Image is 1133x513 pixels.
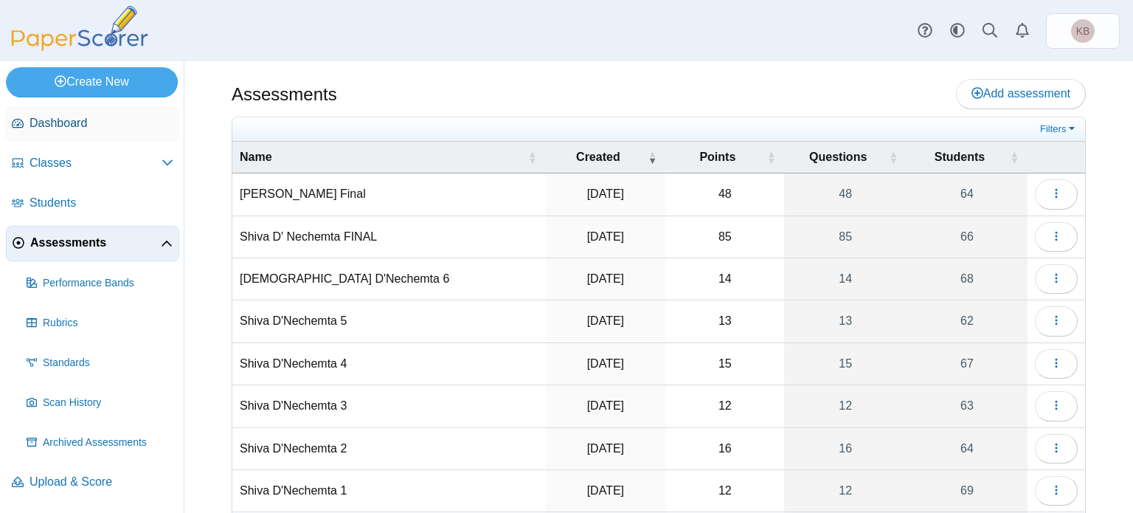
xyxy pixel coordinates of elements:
span: Kerem Bais Yaakov [1076,26,1090,36]
a: Standards [21,345,179,381]
a: Performance Bands [21,266,179,301]
a: Dashboard [6,106,179,142]
a: 63 [907,385,1028,427]
time: May 19, 2025 at 3:25 PM [587,187,624,200]
span: Performance Bands [43,276,173,291]
span: Add assessment [971,87,1070,100]
time: Mar 26, 2025 at 10:53 AM [587,399,624,412]
a: 64 [907,173,1028,215]
span: Students : Activate to sort [1010,142,1019,173]
a: Assessments [6,226,179,261]
span: Points : Activate to sort [766,142,775,173]
span: Rubrics [43,316,173,331]
span: Points [699,151,735,163]
a: Rubrics [21,306,179,341]
a: 48 [784,173,906,215]
span: Scan History [43,396,173,410]
a: 68 [907,258,1028,300]
td: 85 [665,216,784,258]
td: 13 [665,300,784,342]
span: Classes [30,155,162,171]
span: Questions [809,151,867,163]
a: 67 [907,343,1028,385]
a: Archived Assessments [21,425,179,461]
time: Apr 28, 2025 at 12:46 PM [587,314,624,327]
a: 12 [784,385,906,427]
a: PaperScorer [6,41,153,53]
a: Kerem Bais Yaakov [1046,13,1120,49]
td: [DEMOGRAPHIC_DATA] D'Nechemta 6 [232,258,545,300]
a: Classes [6,146,179,182]
a: 12 [784,470,906,512]
td: 16 [665,428,784,470]
td: 14 [665,258,784,300]
a: Alerts [1006,15,1039,47]
span: Created [576,151,620,163]
td: Shiva D'Nechemta 3 [232,385,545,427]
a: 85 [784,216,906,258]
time: May 15, 2025 at 10:08 AM [587,230,624,243]
time: Mar 10, 2025 at 3:27 PM [587,484,624,497]
td: 12 [665,385,784,427]
a: 69 [907,470,1028,512]
span: Assessments [30,235,161,251]
a: 16 [784,428,906,469]
td: Shiva D'Nechemta 1 [232,470,545,512]
a: 64 [907,428,1028,469]
a: 14 [784,258,906,300]
a: 66 [907,216,1028,258]
a: 62 [907,300,1028,342]
span: Created : Activate to remove sorting [648,142,656,173]
time: Mar 11, 2025 at 9:28 AM [587,442,624,455]
span: Upload & Score [30,474,173,490]
a: Filters [1036,122,1081,137]
a: Create New [6,67,178,97]
td: Shiva D'Nechemta 2 [232,428,545,470]
h1: Assessments [232,82,337,107]
a: 15 [784,343,906,385]
a: 13 [784,300,906,342]
a: Upload & Score [6,465,179,500]
span: Students [935,151,985,163]
span: Standards [43,356,173,371]
td: Shiva D'Nechemta 4 [232,343,545,385]
span: Questions : Activate to sort [889,142,898,173]
span: Name [240,151,272,163]
span: Archived Assessments [43,435,173,450]
span: Students [30,195,173,211]
td: 12 [665,470,784,512]
td: Shiva D' Nechemta FINAL [232,216,545,258]
time: May 7, 2025 at 9:32 AM [587,272,624,285]
a: Add assessment [956,79,1086,109]
img: PaperScorer [6,6,153,51]
td: 15 [665,343,784,385]
span: Dashboard [30,115,173,131]
td: [PERSON_NAME] Final [232,173,545,216]
time: Apr 23, 2025 at 9:13 AM [587,357,624,370]
span: Kerem Bais Yaakov [1071,19,1095,43]
a: Scan History [21,385,179,421]
td: 48 [665,173,784,216]
a: Students [6,186,179,221]
span: Name : Activate to sort [527,142,536,173]
td: Shiva D'Nechemta 5 [232,300,545,342]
